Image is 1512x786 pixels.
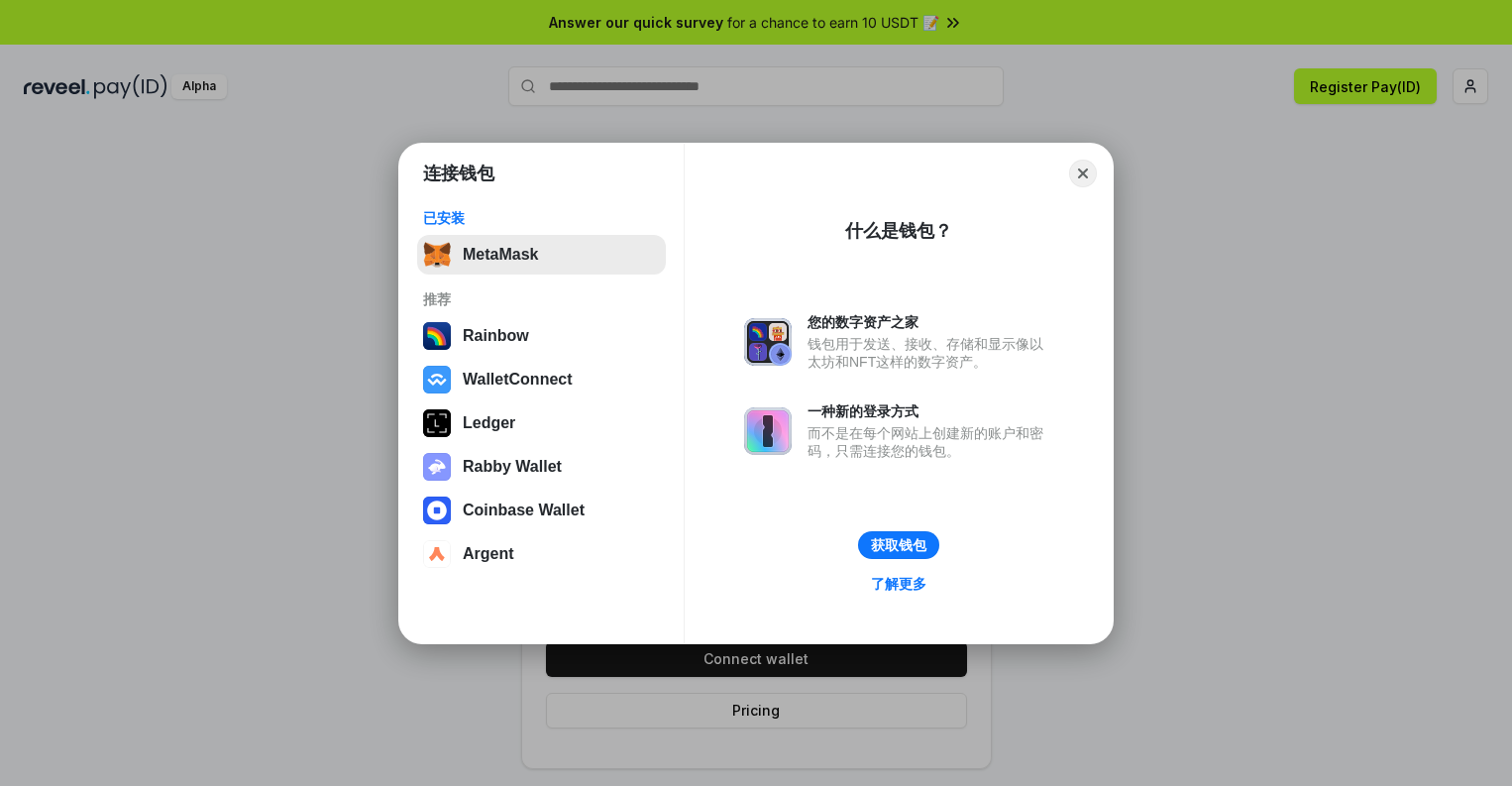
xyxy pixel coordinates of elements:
button: WalletConnect [417,360,666,399]
a: 了解更多 [859,571,938,597]
div: 推荐 [423,290,660,308]
button: Coinbase Wallet [417,491,666,530]
img: svg+xml,%3Csvg%20width%3D%2228%22%20height%3D%2228%22%20viewBox%3D%220%200%2028%2028%22%20fill%3D... [423,366,451,393]
button: MetaMask [417,235,666,275]
img: svg+xml,%3Csvg%20width%3D%22120%22%20height%3D%22120%22%20viewBox%3D%220%200%20120%20120%22%20fil... [423,322,451,350]
button: Argent [417,534,666,574]
button: 获取钱包 [858,531,939,559]
div: Ledger [463,414,515,432]
div: Rabby Wallet [463,458,562,476]
img: svg+xml,%3Csvg%20width%3D%2228%22%20height%3D%2228%22%20viewBox%3D%220%200%2028%2028%22%20fill%3D... [423,540,451,568]
div: Rainbow [463,327,529,345]
h1: 连接钱包 [423,162,494,185]
button: Ledger [417,403,666,443]
div: MetaMask [463,246,538,264]
img: svg+xml,%3Csvg%20fill%3D%22none%22%20height%3D%2233%22%20viewBox%3D%220%200%2035%2033%22%20width%... [423,241,451,269]
button: Rainbow [417,316,666,356]
div: 而不是在每个网站上创建新的账户和密码，只需连接您的钱包。 [808,424,1053,460]
div: Coinbase Wallet [463,502,585,519]
button: Close [1069,160,1097,187]
div: 什么是钱包？ [845,219,952,243]
div: 了解更多 [871,575,926,593]
div: 您的数字资产之家 [808,313,1053,331]
div: 获取钱包 [871,536,926,554]
img: svg+xml,%3Csvg%20xmlns%3D%22http%3A%2F%2Fwww.w3.org%2F2000%2Fsvg%22%20width%3D%2228%22%20height%3... [423,409,451,437]
div: Argent [463,545,514,563]
div: 已安装 [423,209,660,227]
button: Rabby Wallet [417,447,666,487]
div: WalletConnect [463,371,573,389]
img: svg+xml,%3Csvg%20xmlns%3D%22http%3A%2F%2Fwww.w3.org%2F2000%2Fsvg%22%20fill%3D%22none%22%20viewBox... [744,407,792,455]
img: svg+xml,%3Csvg%20xmlns%3D%22http%3A%2F%2Fwww.w3.org%2F2000%2Fsvg%22%20fill%3D%22none%22%20viewBox... [423,453,451,481]
img: svg+xml,%3Csvg%20width%3D%2228%22%20height%3D%2228%22%20viewBox%3D%220%200%2028%2028%22%20fill%3D... [423,497,451,524]
div: 一种新的登录方式 [808,402,1053,420]
div: 钱包用于发送、接收、存储和显示像以太坊和NFT这样的数字资产。 [808,335,1053,371]
img: svg+xml,%3Csvg%20xmlns%3D%22http%3A%2F%2Fwww.w3.org%2F2000%2Fsvg%22%20fill%3D%22none%22%20viewBox... [744,318,792,366]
